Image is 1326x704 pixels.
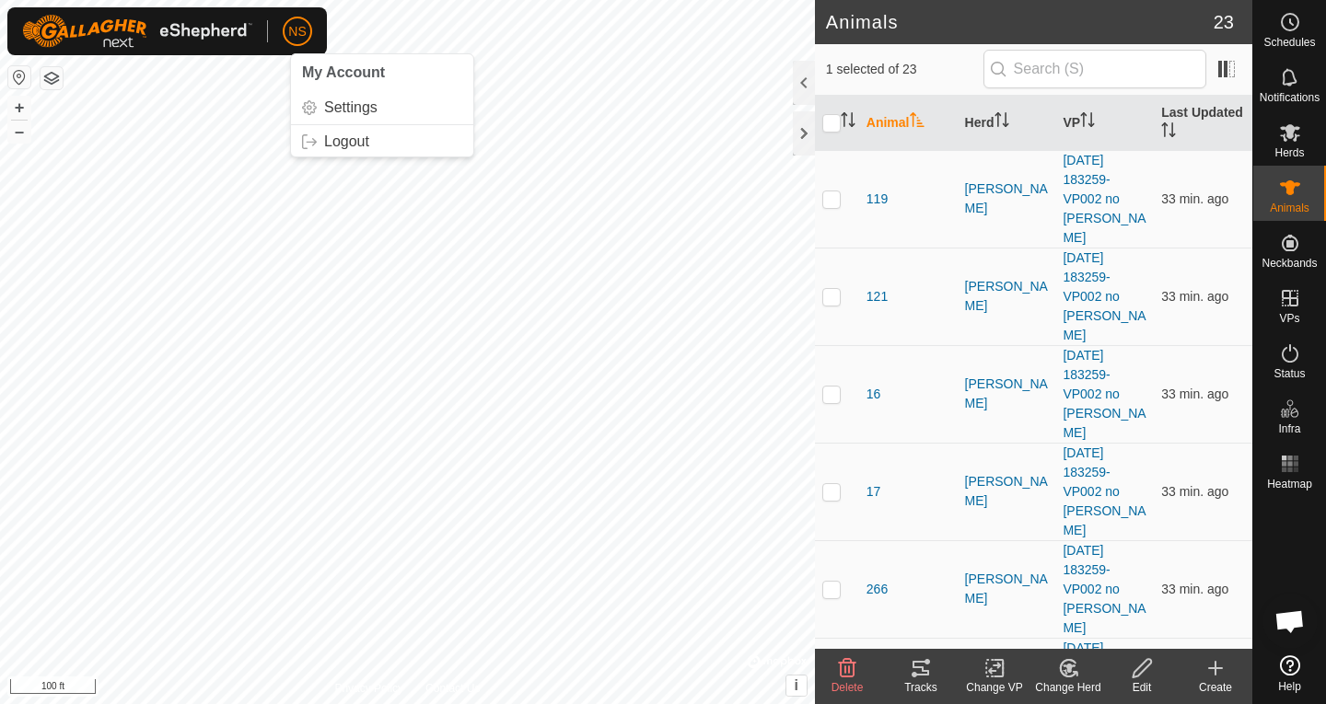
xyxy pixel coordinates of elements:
a: [DATE] 183259-VP002 no [PERSON_NAME] [1063,445,1146,537]
a: Contact Us [425,680,480,697]
span: Delete [832,681,864,694]
div: Change VP [958,679,1031,696]
a: [DATE] 183259-VP002 no [PERSON_NAME] [1063,153,1146,245]
input: Search (S) [983,50,1206,88]
span: VPs [1279,313,1299,324]
span: 121 [867,287,888,306]
span: i [795,677,798,693]
button: + [8,97,30,119]
span: Neckbands [1262,258,1317,269]
button: Map Layers [41,67,63,89]
span: Sep 30, 2025, 12:35 PM [1161,484,1228,499]
a: [DATE] 183259-VP002 no [PERSON_NAME] [1063,348,1146,440]
div: Tracks [884,679,958,696]
a: Help [1253,648,1326,699]
div: Change Herd [1031,679,1105,696]
span: Sep 30, 2025, 12:35 PM [1161,387,1228,401]
button: Reset Map [8,66,30,88]
a: Privacy Policy [334,680,403,697]
th: Last Updated [1154,96,1252,151]
span: Infra [1278,423,1300,434]
button: – [8,121,30,143]
a: Logout [291,127,473,156]
span: Status [1274,368,1305,379]
span: Heatmap [1267,479,1312,490]
img: Gallagher Logo [22,15,252,48]
span: 119 [867,190,888,209]
p-sorticon: Activate to sort [1080,115,1095,130]
a: [DATE] 183259-VP002 no [PERSON_NAME] [1063,250,1146,342]
div: Edit [1105,679,1179,696]
h2: Animals [826,11,1214,33]
span: Help [1278,681,1301,692]
a: Settings [291,93,473,122]
div: [PERSON_NAME] [965,277,1049,316]
span: 17 [867,482,881,502]
div: [PERSON_NAME] [965,570,1049,608]
div: Create [1179,679,1252,696]
th: Animal [859,96,958,151]
p-sorticon: Activate to sort [910,115,925,130]
div: [PERSON_NAME] [965,375,1049,413]
p-sorticon: Activate to sort [994,115,1009,130]
span: Sep 30, 2025, 12:35 PM [1161,582,1228,596]
div: [PERSON_NAME] [965,472,1049,511]
span: Settings [324,100,378,115]
a: [DATE] 183259-VP002 no [PERSON_NAME] [1063,543,1146,635]
span: NS [288,22,306,41]
span: 266 [867,580,888,599]
span: Schedules [1263,37,1315,48]
p-sorticon: Activate to sort [1161,125,1176,140]
span: Sep 30, 2025, 12:35 PM [1161,191,1228,206]
span: Herds [1274,147,1304,158]
button: i [786,675,807,696]
th: Herd [958,96,1056,151]
th: VP [1055,96,1154,151]
span: Notifications [1260,92,1320,103]
span: Sep 30, 2025, 12:35 PM [1161,289,1228,304]
span: 16 [867,385,881,404]
span: Animals [1270,202,1309,214]
span: My Account [302,64,385,80]
span: 1 selected of 23 [826,60,983,79]
div: [PERSON_NAME] [965,179,1049,218]
span: Logout [324,134,369,149]
div: Open chat [1262,594,1318,649]
p-sorticon: Activate to sort [841,115,855,130]
span: 23 [1214,8,1234,36]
